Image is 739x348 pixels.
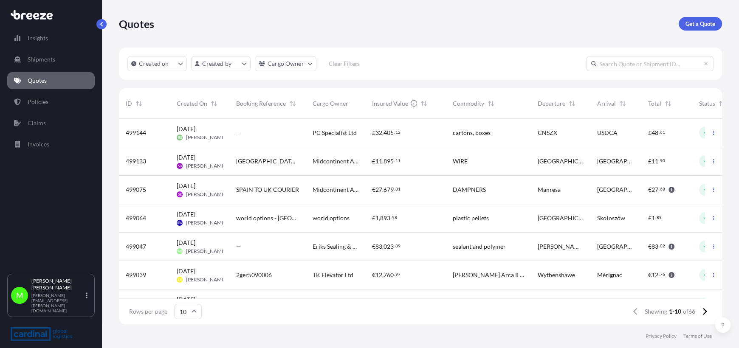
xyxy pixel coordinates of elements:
[202,59,232,68] p: Created by
[395,244,401,247] span: 89
[395,159,401,162] span: 11
[538,271,575,279] span: Wythenshawe
[538,185,561,194] span: Manresa
[126,271,146,279] span: 499039
[28,140,49,149] p: Invoices
[660,131,665,134] span: 61
[669,307,681,316] span: 1-10
[236,214,299,222] span: world options - [GEOGRAPHIC_DATA]
[685,20,715,28] p: Get a Quote
[7,30,95,47] a: Insights
[648,272,652,278] span: €
[372,158,375,164] span: £
[382,244,384,250] span: ,
[177,182,195,190] span: [DATE]
[395,273,401,276] span: 97
[178,247,182,255] span: MS
[646,333,677,340] a: Privacy Policy
[31,278,84,291] p: [PERSON_NAME] [PERSON_NAME]
[288,98,298,109] button: Sort
[538,242,584,251] span: [PERSON_NAME]
[375,244,382,250] span: 83
[683,333,712,340] a: Terms of Use
[652,130,658,136] span: 48
[313,129,357,137] span: PC Specialist Ltd
[717,98,727,109] button: Sort
[652,158,658,164] span: 11
[7,93,95,110] a: Policies
[126,99,132,108] span: ID
[375,272,382,278] span: 12
[178,275,182,284] span: LK
[597,129,618,137] span: USDCA
[177,210,195,219] span: [DATE]
[384,244,394,250] span: 023
[186,248,226,255] span: [PERSON_NAME]
[648,187,652,193] span: €
[657,216,662,219] span: 89
[7,51,95,68] a: Shipments
[652,187,658,193] span: 27
[313,214,350,222] span: world options
[392,216,397,219] span: 98
[313,271,353,279] span: TK Elevator Ltd
[372,130,375,136] span: £
[28,98,48,106] p: Policies
[645,307,667,316] span: Showing
[186,191,226,198] span: [PERSON_NAME]
[134,98,144,109] button: Sort
[126,185,146,194] span: 499075
[375,158,382,164] span: 11
[394,188,395,191] span: .
[178,133,182,142] span: RS
[126,242,146,251] span: 499047
[384,272,394,278] span: 760
[538,214,584,222] span: [GEOGRAPHIC_DATA]
[652,215,655,221] span: 1
[139,59,169,68] p: Created on
[660,273,665,276] span: 76
[177,267,195,275] span: [DATE]
[372,215,375,221] span: £
[453,242,506,251] span: sealant and polymer
[127,56,187,71] button: createdOn Filter options
[321,57,368,70] button: Clear Filters
[16,291,23,300] span: M
[177,239,195,247] span: [DATE]
[313,157,358,166] span: Midcontinent Aberdeen Ltd
[597,185,635,194] span: [GEOGRAPHIC_DATA]
[236,157,299,166] span: [GEOGRAPHIC_DATA] to [GEOGRAPHIC_DATA] - [GEOGRAPHIC_DATA]
[486,98,496,109] button: Sort
[395,188,401,191] span: 81
[236,185,299,194] span: SPAIN TO UK COURIER
[453,214,489,222] span: plastic pellets
[126,214,146,222] span: 499064
[394,131,395,134] span: .
[380,215,390,221] span: 893
[329,59,360,68] p: Clear Filters
[655,216,656,219] span: .
[394,159,395,162] span: .
[395,131,401,134] span: 12
[453,157,468,166] span: WIRE
[236,271,272,279] span: 2ger5090006
[313,242,358,251] span: Eriks Sealing & Polymer C/o
[31,293,84,313] p: [PERSON_NAME][EMAIL_ADDRESS][PERSON_NAME][DOMAIN_NAME]
[177,125,195,133] span: [DATE]
[372,99,408,108] span: Insured Value
[648,215,652,221] span: £
[236,129,241,137] span: —
[372,244,375,250] span: €
[648,244,652,250] span: €
[28,119,46,127] p: Claims
[7,72,95,89] a: Quotes
[375,187,382,193] span: 27
[660,188,665,191] span: 68
[372,187,375,193] span: €
[129,307,167,316] span: Rows per page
